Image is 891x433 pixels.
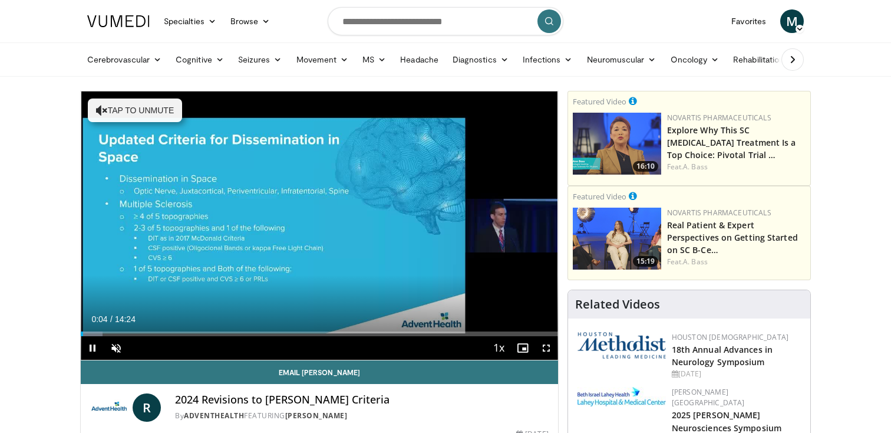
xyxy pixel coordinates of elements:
a: Infections [516,48,580,71]
a: Diagnostics [445,48,516,71]
div: [DATE] [672,369,801,379]
a: Explore Why This SC [MEDICAL_DATA] Treatment Is a Top Choice: Pivotal Trial … [667,124,796,160]
a: Headache [393,48,445,71]
a: Seizures [231,48,289,71]
span: 15:19 [633,256,658,267]
small: Featured Video [573,96,626,107]
button: Pause [81,336,104,360]
button: Playback Rate [487,336,511,360]
a: M [780,9,804,33]
a: Movement [289,48,356,71]
a: Houston [DEMOGRAPHIC_DATA] [672,332,788,342]
img: fac2b8e8-85fa-4965-ac55-c661781e9521.png.150x105_q85_crop-smart_upscale.png [573,113,661,175]
a: [PERSON_NAME][GEOGRAPHIC_DATA] [672,387,745,408]
span: 0:04 [91,314,107,324]
button: Tap to unmute [88,99,182,122]
h4: Related Videos [575,297,660,311]
button: Unmute [104,336,128,360]
img: VuMedi Logo [87,15,150,27]
a: A. Bass [683,257,708,267]
a: AdventHealth [184,411,244,421]
a: A. Bass [683,162,708,172]
a: 16:10 [573,113,661,175]
a: Favorites [724,9,773,33]
a: Oncology [664,48,727,71]
a: Browse [223,9,278,33]
div: By FEATURING [175,411,549,421]
a: 18th Annual Advances in Neurology Symposium [672,344,773,368]
h4: 2024 Revisions to [PERSON_NAME] Criteria [175,393,549,406]
a: Rehabilitation [726,48,791,71]
input: Search topics, interventions [328,7,563,35]
span: 14:24 [115,314,136,324]
button: Enable picture-in-picture mode [511,336,534,360]
a: [PERSON_NAME] [285,411,348,421]
a: R [133,393,161,422]
div: Feat. [667,162,806,172]
span: / [110,314,113,324]
img: e7977282-282c-4444-820d-7cc2733560fd.jpg.150x105_q85_autocrop_double_scale_upscale_version-0.2.jpg [577,387,666,406]
a: Novartis Pharmaceuticals [667,113,771,123]
a: Email [PERSON_NAME] [81,360,558,384]
a: Cognitive [169,48,231,71]
video-js: Video Player [81,91,558,360]
a: Novartis Pharmaceuticals [667,208,771,218]
a: 2025 [PERSON_NAME] Neurosciences Symposium [672,409,781,433]
a: 15:19 [573,208,661,270]
button: Fullscreen [534,336,558,360]
img: 2bf30652-7ca6-4be0-8f92-973f220a5948.png.150x105_q85_crop-smart_upscale.png [573,208,661,270]
a: Neuromuscular [580,48,664,71]
a: Specialties [157,9,223,33]
img: AdventHealth [90,393,128,422]
a: MS [355,48,393,71]
span: 16:10 [633,161,658,172]
div: Feat. [667,257,806,267]
a: Real Patient & Expert Perspectives on Getting Started on SC B-Ce… [667,219,798,255]
a: Cerebrovascular [80,48,169,71]
div: Progress Bar [81,332,558,336]
img: 5e4488cc-e109-4a4e-9fd9-73bb9237ee91.png.150x105_q85_autocrop_double_scale_upscale_version-0.2.png [577,332,666,359]
small: Featured Video [573,191,626,202]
